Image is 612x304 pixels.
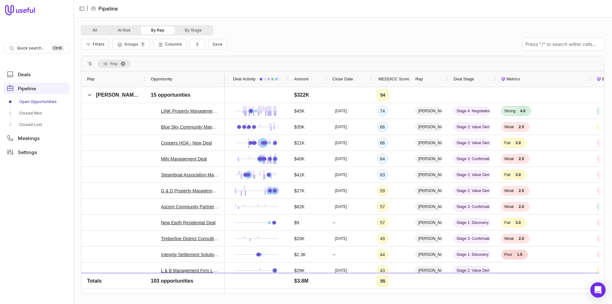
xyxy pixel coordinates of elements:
div: MEDDICC Score [377,71,404,87]
span: Weak [504,156,514,161]
div: 54 [380,91,385,99]
button: At Risk [107,26,141,34]
a: LINK Property Management - New Deal [161,107,219,115]
span: | [87,5,88,12]
div: 44 [380,251,385,258]
a: Closed Won [4,108,69,118]
span: Columns [165,42,182,47]
span: $21K [294,139,305,147]
span: Rep [87,75,95,83]
li: Pipeline [91,5,118,12]
span: [PERSON_NAME] [415,234,442,243]
span: 2.5 [516,156,527,162]
span: Fair [504,220,511,225]
button: By Rep [141,26,175,34]
a: G & D Property Management - New Deal [161,187,219,195]
span: 2.0 [516,204,527,210]
span: Fair [504,140,511,145]
span: $40K [294,155,305,163]
div: Metrics [501,71,586,87]
div: 57 [380,219,385,226]
span: Pipeline [18,86,36,91]
a: New Earth Residential Deal [161,219,215,226]
time: [DATE] [335,172,347,177]
button: All [82,26,107,34]
span: $45K [294,107,305,115]
span: Settings [18,150,37,155]
button: Filter Pipeline [81,39,109,50]
span: Meetings [18,136,40,141]
span: $27K [294,187,305,195]
span: Opportunity [151,75,172,83]
span: Quick search... [17,46,44,51]
span: Close Date [332,75,353,83]
a: Steamboat Association Management Deal [161,171,219,179]
span: Stage 3: Confirmation [454,203,490,211]
div: -- [327,215,371,230]
button: Group Pipeline [113,39,149,50]
span: [PERSON_NAME] [415,203,442,211]
button: By Stage [175,26,212,34]
span: [PERSON_NAME] [415,155,442,163]
span: 1 [140,41,145,47]
div: -- [327,278,371,294]
a: Mihi Management Deal [161,155,207,163]
span: MEDDICC Score [378,75,410,83]
span: 3.0 [513,140,524,146]
span: $62K [294,203,305,211]
span: 2.0 [516,235,527,242]
span: $9 [294,283,299,290]
span: Fair [504,172,511,177]
div: 7 [380,283,382,290]
time: [DATE] [335,236,347,241]
span: Rep [415,75,423,83]
span: [PERSON_NAME] [415,266,442,275]
span: Stage 3: Confirmation [454,155,490,163]
span: [PERSON_NAME] [415,139,442,147]
span: 3.0 [513,219,524,226]
time: [DATE] [335,124,347,130]
div: Pipeline submenu [4,97,69,130]
a: Settings [4,146,69,158]
span: Stage 2: Value Demonstration [454,171,490,179]
span: Deal Activity [233,75,256,83]
span: [PERSON_NAME] [415,107,442,115]
span: Stage 2: Value Demonstration [454,187,490,195]
span: Stage 2: Value Demonstration [454,123,490,131]
span: [PERSON_NAME] [415,250,442,259]
span: Strong [504,108,515,114]
div: 43 [380,267,385,274]
span: 2.5 [516,124,527,130]
div: 49 [380,235,385,242]
span: Weak [504,236,514,241]
div: Row Groups [98,60,130,68]
span: 4.0 [517,108,528,114]
div: 66 [380,123,385,131]
span: Rep. Press ENTER to sort. Press DELETE to remove [98,60,130,68]
a: Integrity Settlement Solutions - New Deal [161,251,219,258]
span: $41K [294,171,305,179]
span: [PERSON_NAME] [415,123,442,131]
span: [PERSON_NAME] [415,187,442,195]
span: 2.5 [516,188,527,194]
button: Columns [153,39,186,50]
kbd: Ctrl K [51,45,64,51]
button: Collapse sidebar [77,4,87,13]
a: Closed Lost [4,120,69,130]
span: Stage 1: Discovery [454,219,490,227]
time: [DATE] [335,188,347,193]
span: [PERSON_NAME] [415,219,442,227]
span: Rep [110,60,118,68]
span: Poor [504,252,512,257]
span: Weak [504,204,514,209]
span: Metrics [506,75,520,83]
time: [DATE] [335,268,347,273]
span: $29K [294,267,305,274]
span: 3.0 [513,172,524,178]
div: 59 [380,187,385,195]
span: Stage 2: Value Demonstration [454,139,490,147]
div: 64 [380,155,385,163]
div: -- [327,247,371,262]
span: Filters [93,42,105,47]
span: Stage 1: Discovery [454,250,490,259]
